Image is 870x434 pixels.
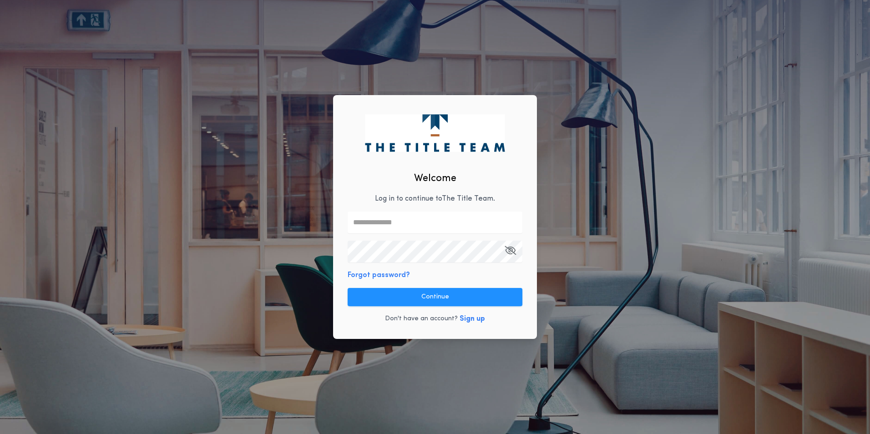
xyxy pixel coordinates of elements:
[365,114,505,151] img: logo
[348,270,410,281] button: Forgot password?
[375,193,495,204] p: Log in to continue to The Title Team .
[460,313,485,324] button: Sign up
[385,314,458,323] p: Don't have an account?
[414,171,456,186] h2: Welcome
[348,288,522,306] button: Continue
